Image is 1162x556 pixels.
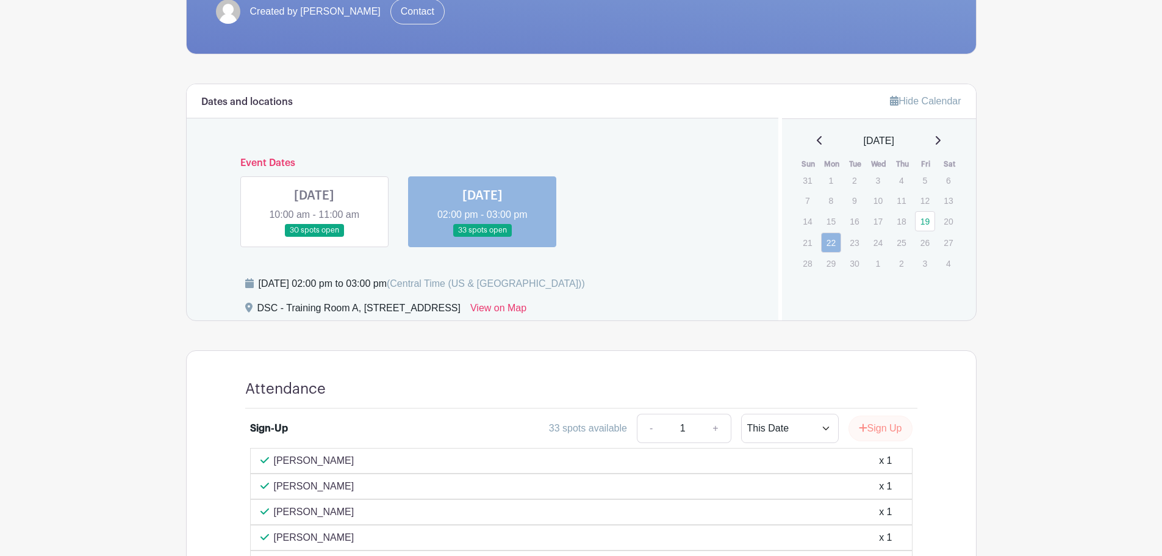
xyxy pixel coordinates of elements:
[797,212,817,231] p: 14
[868,212,888,231] p: 17
[844,191,864,210] p: 9
[387,278,585,289] span: (Central Time (US & [GEOGRAPHIC_DATA]))
[274,453,354,468] p: [PERSON_NAME]
[914,158,938,170] th: Fri
[915,233,935,252] p: 26
[915,171,935,190] p: 5
[891,171,911,190] p: 4
[274,479,354,494] p: [PERSON_NAME]
[879,479,892,494] div: x 1
[844,212,864,231] p: 16
[868,171,888,190] p: 3
[821,171,841,190] p: 1
[821,254,841,273] p: 29
[848,416,913,441] button: Sign Up
[844,171,864,190] p: 2
[257,301,461,320] div: DSC - Training Room A, [STREET_ADDRESS]
[250,421,288,436] div: Sign-Up
[637,414,665,443] a: -
[844,254,864,273] p: 30
[821,191,841,210] p: 8
[259,276,585,291] div: [DATE] 02:00 pm to 03:00 pm
[938,212,958,231] p: 20
[938,158,961,170] th: Sat
[868,233,888,252] p: 24
[891,158,914,170] th: Thu
[797,191,817,210] p: 7
[915,211,935,231] a: 19
[274,530,354,545] p: [PERSON_NAME]
[797,171,817,190] p: 31
[245,380,326,398] h4: Attendance
[868,191,888,210] p: 10
[864,134,894,148] span: [DATE]
[867,158,891,170] th: Wed
[231,157,735,169] h6: Event Dates
[700,414,731,443] a: +
[821,212,841,231] p: 15
[938,171,958,190] p: 6
[879,530,892,545] div: x 1
[797,158,820,170] th: Sun
[250,4,381,19] span: Created by [PERSON_NAME]
[274,505,354,519] p: [PERSON_NAME]
[844,233,864,252] p: 23
[549,421,627,436] div: 33 spots available
[915,191,935,210] p: 12
[797,233,817,252] p: 21
[938,191,958,210] p: 13
[821,233,841,253] a: 22
[879,505,892,519] div: x 1
[470,301,526,320] a: View on Map
[915,254,935,273] p: 3
[890,96,961,106] a: Hide Calendar
[891,212,911,231] p: 18
[868,254,888,273] p: 1
[938,254,958,273] p: 4
[797,254,817,273] p: 28
[879,453,892,468] div: x 1
[891,233,911,252] p: 25
[938,233,958,252] p: 27
[820,158,844,170] th: Mon
[891,191,911,210] p: 11
[201,96,293,108] h6: Dates and locations
[844,158,867,170] th: Tue
[891,254,911,273] p: 2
